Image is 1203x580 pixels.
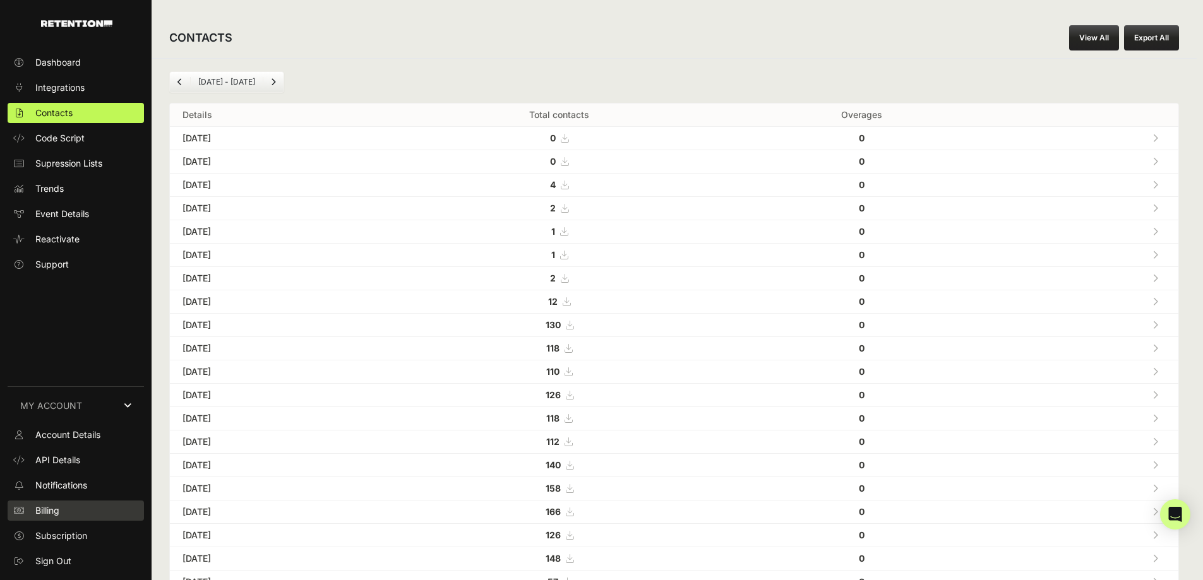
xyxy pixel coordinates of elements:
td: [DATE] [170,454,389,477]
strong: 0 [859,389,865,400]
td: [DATE] [170,500,389,524]
td: [DATE] [170,524,389,547]
span: Trends [35,182,64,195]
td: [DATE] [170,174,389,197]
a: 166 [546,506,573,517]
a: Supression Lists [8,153,144,174]
a: 1 [551,226,568,237]
a: 140 [546,459,573,470]
span: Code Script [35,132,85,145]
a: 4 [550,179,568,190]
a: Previous [170,72,190,92]
td: [DATE] [170,430,389,454]
span: Supression Lists [35,157,102,170]
strong: 118 [546,413,560,423]
strong: 1 [551,226,555,237]
strong: 158 [546,483,561,494]
span: Account Details [35,429,100,441]
span: MY ACCOUNT [20,399,82,412]
img: Retention.com [41,20,112,27]
td: [DATE] [170,290,389,314]
a: Support [8,254,144,275]
a: Reactivate [8,229,144,249]
a: MY ACCOUNT [8,386,144,425]
td: [DATE] [170,220,389,244]
a: 2 [550,273,568,283]
strong: 140 [546,459,561,470]
strong: 0 [859,319,865,330]
td: [DATE] [170,360,389,384]
strong: 0 [859,366,865,377]
td: [DATE] [170,407,389,430]
strong: 0 [859,296,865,307]
a: 158 [546,483,573,494]
a: 126 [546,530,573,540]
th: Details [170,104,389,127]
a: 12 [548,296,570,307]
li: [DATE] - [DATE] [190,77,263,87]
span: Event Details [35,208,89,220]
a: 126 [546,389,573,400]
strong: 0 [550,133,556,143]
a: 118 [546,413,572,423]
th: Overages [729,104,994,127]
a: 110 [546,366,572,377]
strong: 166 [546,506,561,517]
a: View All [1069,25,1119,50]
strong: 0 [859,413,865,423]
strong: 0 [859,483,865,494]
a: Subscription [8,526,144,546]
strong: 110 [546,366,560,377]
span: Reactivate [35,233,80,246]
strong: 126 [546,530,561,540]
td: [DATE] [170,197,389,220]
strong: 1 [551,249,555,260]
strong: 0 [859,133,865,143]
span: Support [35,258,69,271]
strong: 0 [859,343,865,353]
strong: 0 [859,273,865,283]
button: Export All [1124,25,1179,50]
span: Notifications [35,479,87,492]
strong: 12 [548,296,558,307]
strong: 0 [859,553,865,564]
strong: 2 [550,203,556,213]
a: 118 [546,343,572,353]
strong: 4 [550,179,556,190]
strong: 112 [546,436,560,447]
a: 148 [546,553,573,564]
span: Billing [35,504,59,517]
strong: 0 [859,436,865,447]
a: 130 [546,319,573,330]
strong: 0 [859,226,865,237]
strong: 0 [859,459,865,470]
td: [DATE] [170,547,389,571]
td: [DATE] [170,127,389,150]
span: Dashboard [35,56,81,69]
strong: 130 [546,319,561,330]
td: [DATE] [170,477,389,500]
a: 2 [550,203,568,213]
a: Billing [8,500,144,521]
a: Integrations [8,78,144,98]
strong: 2 [550,273,556,283]
td: [DATE] [170,244,389,267]
strong: 0 [859,506,865,517]
a: Account Details [8,425,144,445]
td: [DATE] [170,150,389,174]
a: Contacts [8,103,144,123]
a: Dashboard [8,52,144,73]
a: Trends [8,179,144,199]
span: Subscription [35,530,87,542]
a: Sign Out [8,551,144,571]
strong: 148 [546,553,561,564]
td: [DATE] [170,267,389,290]
span: API Details [35,454,80,466]
strong: 0 [859,179,865,190]
strong: 126 [546,389,561,400]
strong: 0 [550,156,556,167]
strong: 0 [859,530,865,540]
td: [DATE] [170,314,389,337]
a: API Details [8,450,144,470]
strong: 0 [859,156,865,167]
